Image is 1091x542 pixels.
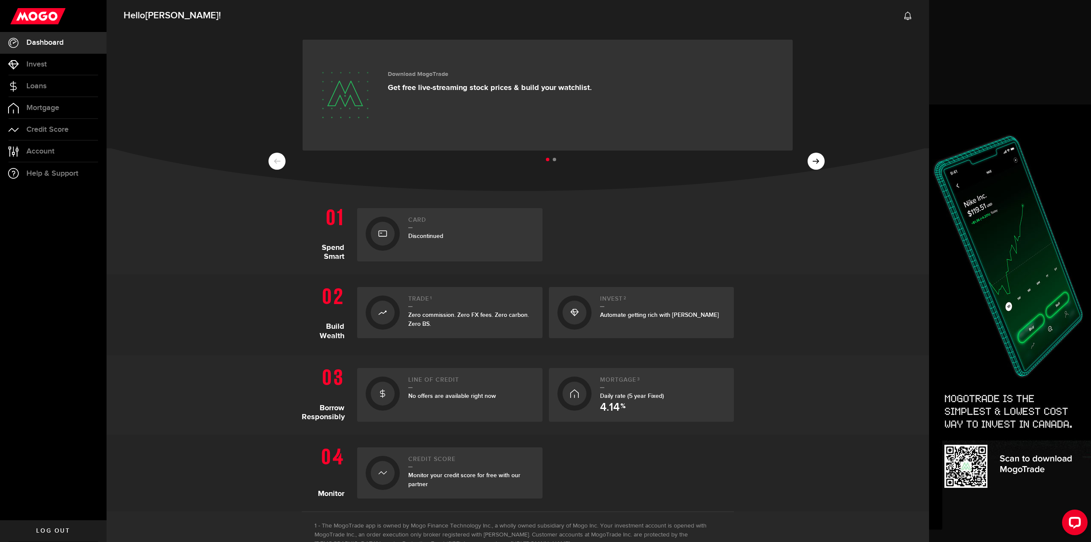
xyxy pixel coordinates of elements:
a: Trade1Zero commission. Zero FX fees. Zero carbon. Zero BS. [357,287,543,338]
img: Side-banner-trade-up-1126-380x1026 [929,104,1091,542]
h2: Trade [408,296,534,307]
span: 4.14 [600,402,620,413]
p: Get free live-streaming stock prices & build your watchlist. [388,83,592,93]
a: Mortgage3Daily rate (5 year Fixed) 4.14 % [549,368,734,422]
span: Monitor your credit score for free with our partner [408,472,520,488]
h1: Monitor [302,443,351,499]
sup: 2 [623,296,626,301]
span: Automate getting rich with [PERSON_NAME] [600,311,719,319]
sup: 1 [430,296,432,301]
span: No offers are available right now [408,392,496,400]
h2: Line of credit [408,377,534,388]
span: Mortgage [26,104,59,112]
a: Invest2Automate getting rich with [PERSON_NAME] [549,287,734,338]
span: Log out [36,528,70,534]
h2: Invest [600,296,726,307]
span: Credit Score [26,126,69,133]
h2: Credit Score [408,456,534,467]
span: Hello ! [124,7,221,25]
h1: Borrow Responsibly [302,364,351,422]
span: Help & Support [26,170,78,177]
span: % [621,403,626,413]
span: Zero commission. Zero FX fees. Zero carbon. Zero BS. [408,311,529,328]
h2: Card [408,217,534,228]
a: CardDiscontinued [357,208,543,261]
span: Dashboard [26,39,63,46]
span: Loans [26,82,46,90]
iframe: LiveChat chat widget [1055,506,1091,542]
h3: Download MogoTrade [388,71,592,78]
a: Credit ScoreMonitor your credit score for free with our partner [357,447,543,499]
h2: Mortgage [600,377,726,388]
h1: Spend Smart [302,204,351,261]
span: Discontinued [408,232,443,240]
a: Line of creditNo offers are available right now [357,368,543,422]
span: Daily rate (5 year Fixed) [600,392,664,400]
h1: Build Wealth [302,283,351,342]
span: Invest [26,61,47,68]
a: Download MogoTrade Get free live-streaming stock prices & build your watchlist. [303,40,793,151]
span: Account [26,148,55,155]
span: [PERSON_NAME] [145,10,219,21]
sup: 3 [637,377,640,382]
